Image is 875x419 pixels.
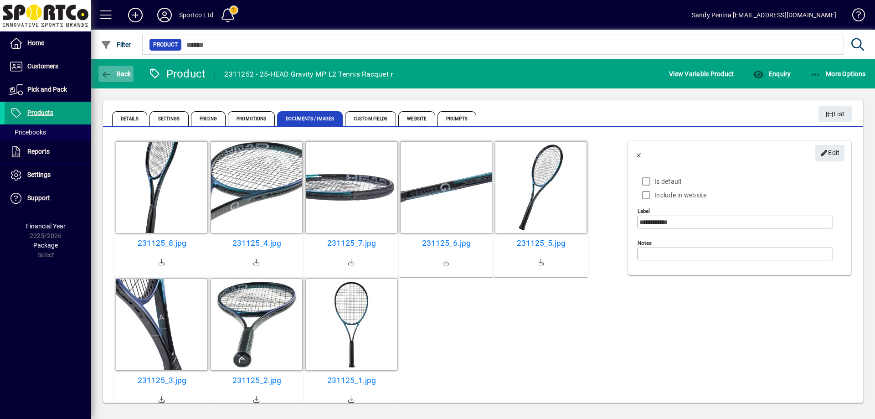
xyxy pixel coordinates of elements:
[5,140,91,163] a: Reports
[753,70,791,78] span: Enquiry
[179,8,213,22] div: Sportco Ltd
[818,106,852,122] button: List
[121,7,150,23] button: Add
[9,129,46,136] span: Pricebooks
[213,376,300,385] a: 231125_2.jpg
[5,164,91,186] a: Settings
[530,252,552,274] a: Download
[667,66,736,82] button: View Variable Product
[308,238,395,248] a: 231125_7.jpg
[151,389,173,411] a: Download
[150,7,179,23] button: Profile
[27,39,44,47] span: Home
[118,376,206,385] a: 231125_3.jpg
[153,40,178,49] span: Product
[277,111,343,126] span: Documents / Images
[98,66,134,82] button: Back
[149,111,189,126] span: Settings
[27,148,50,155] span: Reports
[345,111,396,126] span: Custom Fields
[638,240,652,246] mat-label: Notes
[27,62,58,70] span: Customers
[91,66,141,82] app-page-header-button: Back
[151,252,173,274] a: Download
[692,8,836,22] div: Sandy Penina [EMAIL_ADDRESS][DOMAIN_NAME]
[118,238,206,248] a: 231125_8.jpg
[101,70,131,78] span: Back
[224,67,393,82] div: 2311252 - 25-HEAD Gravity MP L2 Tennis Racquet r
[497,238,585,248] a: 231125_5.jpg
[5,55,91,78] a: Customers
[5,124,91,140] a: Pricebooks
[815,145,844,161] button: Edit
[33,242,58,249] span: Package
[27,109,53,116] span: Products
[751,66,793,82] button: Enquiry
[820,145,840,160] span: Edit
[98,36,134,53] button: Filter
[808,66,868,82] button: More Options
[112,111,147,126] span: Details
[845,2,864,31] a: Knowledge Base
[398,111,435,126] span: Website
[402,238,490,248] a: 231125_6.jpg
[340,252,362,274] a: Download
[213,238,300,248] a: 231125_4.jpg
[5,187,91,210] a: Support
[628,142,650,164] button: Back
[26,222,66,230] span: Financial Year
[246,389,268,411] a: Download
[27,171,51,178] span: Settings
[5,32,91,55] a: Home
[27,194,50,202] span: Support
[669,67,734,81] span: View Variable Product
[340,389,362,411] a: Download
[435,252,457,274] a: Download
[826,107,845,122] span: List
[308,376,395,385] a: 231125_1.jpg
[101,41,131,48] span: Filter
[191,111,226,126] span: Pricing
[5,78,91,101] a: Pick and Pack
[810,70,866,78] span: More Options
[148,67,206,81] div: Product
[228,111,275,126] span: Promotions
[638,208,650,214] mat-label: Label
[437,111,476,126] span: Prompts
[246,252,268,274] a: Download
[27,86,67,93] span: Pick and Pack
